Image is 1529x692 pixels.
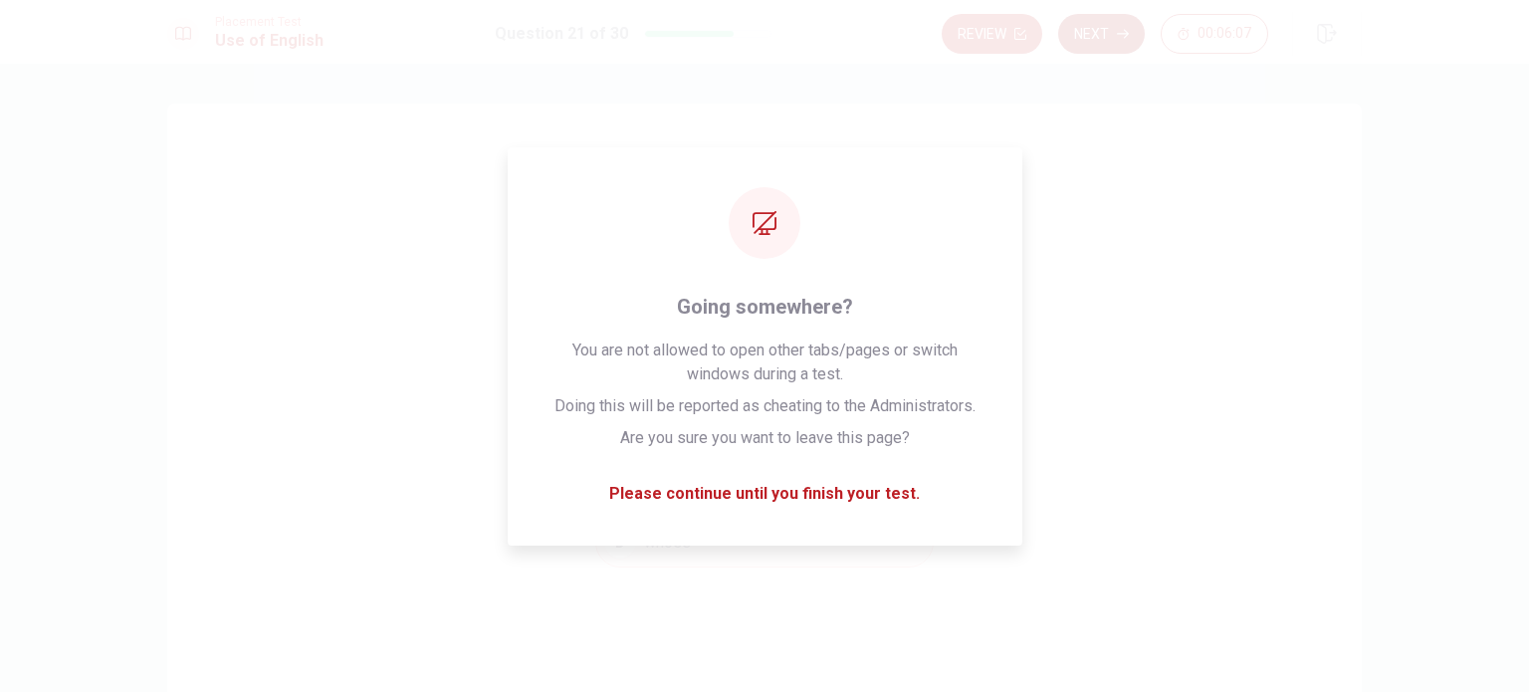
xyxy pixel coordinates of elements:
[595,321,934,370] button: Awhich
[595,452,934,502] button: Cwho
[1198,26,1251,42] span: 00:06:07
[604,395,636,427] div: B
[595,518,934,568] button: Dwhose
[215,29,324,53] h1: Use of English
[604,527,636,559] div: D
[215,15,324,29] span: Placement Test
[644,334,684,357] span: which
[644,531,691,555] span: whose
[942,14,1042,54] button: Review
[644,399,670,423] span: that
[595,386,934,436] button: Bthat
[595,241,934,289] span: The man ___ house is near the school is my uncle.
[495,22,628,46] h1: Question 21 of 30
[1161,14,1268,54] button: 00:06:07
[604,461,636,493] div: C
[595,185,934,217] h4: Question 21
[644,465,673,489] span: who
[1058,14,1145,54] button: Next
[604,330,636,361] div: A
